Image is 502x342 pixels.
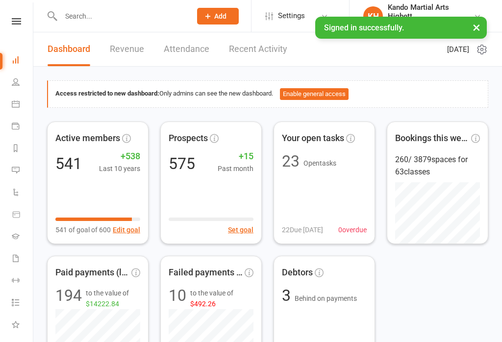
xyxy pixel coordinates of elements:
[113,224,140,235] button: Edit goal
[12,94,34,116] a: Calendar
[190,300,216,308] span: $492.26
[110,32,144,66] a: Revenue
[395,153,480,178] div: 260 / 3879 spaces for 63 classes
[12,116,34,138] a: Payments
[86,300,119,308] span: $14222.84
[12,50,34,72] a: Dashboard
[295,294,357,302] span: Behind on payments
[218,163,253,174] span: Past month
[164,32,209,66] a: Attendance
[324,23,404,32] span: Signed in successfully.
[86,288,140,310] span: to the value of
[338,224,367,235] span: 0 overdue
[55,224,111,235] span: 541 of goal of 600
[12,138,34,160] a: Reports
[278,5,305,27] span: Settings
[447,44,469,55] span: [DATE]
[282,224,323,235] span: 22 Due [DATE]
[280,88,349,100] button: Enable general access
[363,6,383,26] div: KH
[214,12,226,20] span: Add
[169,131,208,146] span: Prospects
[12,72,34,94] a: People
[229,32,287,66] a: Recent Activity
[55,266,129,280] span: Paid payments (last 7d)
[190,288,253,310] span: to the value of
[55,88,480,100] div: Only admins can see the new dashboard.
[218,149,253,164] span: +15
[282,286,295,305] span: 3
[282,131,344,146] span: Your open tasks
[58,9,184,23] input: Search...
[282,153,300,169] div: 23
[99,163,140,174] span: Last 10 years
[169,156,195,171] div: 575
[169,288,186,310] div: 10
[228,224,253,235] button: Set goal
[55,90,159,97] strong: Access restricted to new dashboard:
[303,159,336,167] span: Open tasks
[468,17,485,38] button: ×
[12,315,34,337] a: What's New
[48,32,90,66] a: Dashboard
[197,8,239,24] button: Add
[388,3,474,21] div: Kando Martial Arts Highett
[169,266,243,280] span: Failed payments (last 30d)
[99,149,140,164] span: +538
[55,288,82,310] div: 194
[55,131,120,146] span: Active members
[395,131,469,146] span: Bookings this week
[282,266,313,280] span: Debtors
[12,204,34,226] a: Product Sales
[55,156,82,171] div: 541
